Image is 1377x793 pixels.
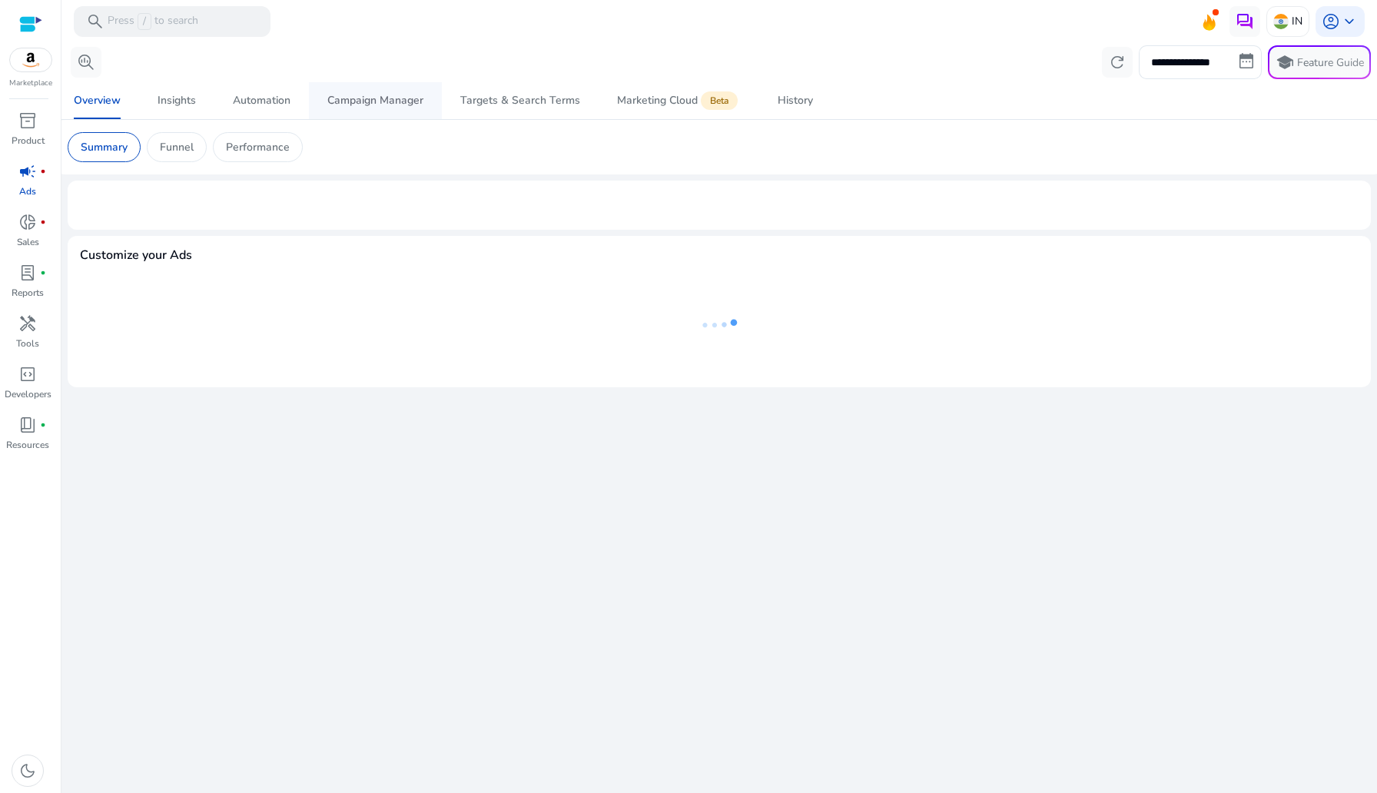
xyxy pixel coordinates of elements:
div: Insights [158,95,196,106]
span: fiber_manual_record [40,422,46,428]
p: Product [12,134,45,148]
p: Resources [6,438,49,452]
span: Beta [701,91,738,110]
p: Funnel [160,139,194,155]
p: Summary [81,139,128,155]
span: handyman [18,314,37,333]
p: IN [1292,8,1302,35]
span: book_4 [18,416,37,434]
div: Automation [233,95,290,106]
p: Sales [17,235,39,249]
span: refresh [1108,53,1126,71]
span: account_circle [1322,12,1340,31]
span: search_insights [77,53,95,71]
img: amazon.svg [10,48,51,71]
div: Marketing Cloud [617,95,741,107]
div: Targets & Search Terms [460,95,580,106]
span: lab_profile [18,264,37,282]
span: dark_mode [18,761,37,780]
img: in.svg [1273,14,1289,29]
h4: Customize your Ads [80,248,192,263]
p: Performance [226,139,290,155]
span: code_blocks [18,365,37,383]
p: Marketplace [9,78,52,89]
p: Feature Guide [1297,55,1364,71]
p: Ads [19,184,36,198]
span: school [1276,53,1294,71]
div: Overview [74,95,121,106]
button: search_insights [71,47,101,78]
span: / [138,13,151,30]
div: History [778,95,813,106]
span: inventory_2 [18,111,37,130]
span: fiber_manual_record [40,168,46,174]
p: Tools [16,337,39,350]
button: refresh [1102,47,1133,78]
p: Press to search [108,13,198,30]
span: campaign [18,162,37,181]
span: donut_small [18,213,37,231]
button: schoolFeature Guide [1268,45,1371,79]
span: fiber_manual_record [40,270,46,276]
p: Reports [12,286,44,300]
span: keyboard_arrow_down [1340,12,1359,31]
p: Developers [5,387,51,401]
span: fiber_manual_record [40,219,46,225]
div: Campaign Manager [327,95,423,106]
span: search [86,12,105,31]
